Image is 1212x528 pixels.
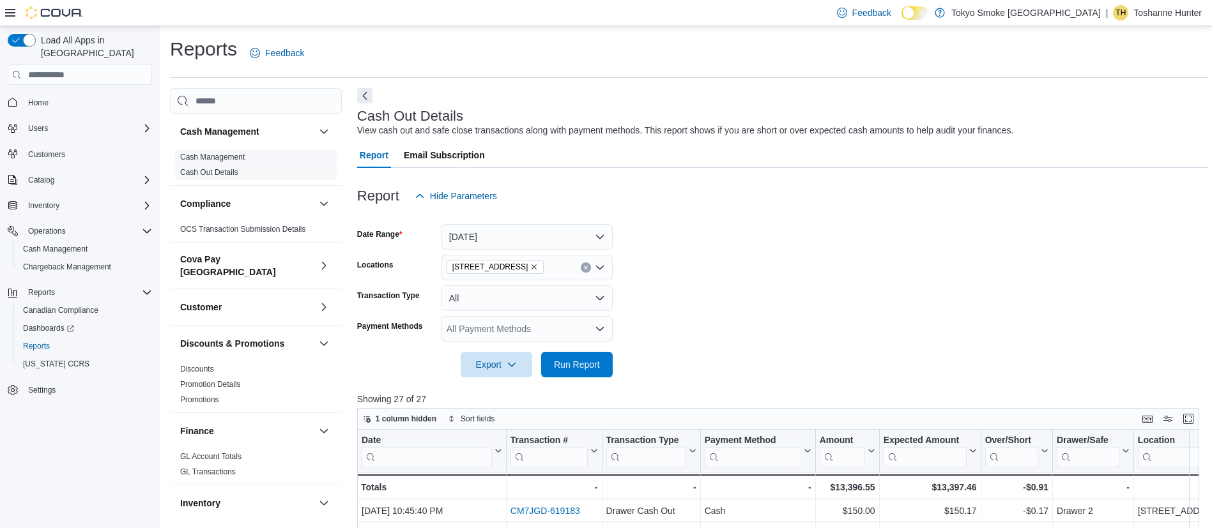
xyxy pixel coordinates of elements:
button: Export [461,352,532,377]
h3: Cova Pay [GEOGRAPHIC_DATA] [180,253,314,278]
span: Inventory [23,198,152,213]
label: Payment Methods [357,321,423,331]
span: Users [23,121,152,136]
button: Reports [3,283,157,301]
button: All [441,285,613,311]
label: Date Range [357,229,403,239]
div: Transaction # URL [510,435,588,467]
span: OCS Transaction Submission Details [180,224,306,234]
div: Cash Management [170,149,342,185]
h3: Cash Management [180,125,259,138]
span: Catalog [28,175,54,185]
p: Tokyo Smoke [GEOGRAPHIC_DATA] [951,5,1101,20]
span: [US_STATE] CCRS [23,359,89,369]
span: Cash Management [18,241,152,257]
button: [DATE] [441,224,613,250]
span: Promotion Details [180,379,241,389]
span: Reports [23,285,152,300]
span: Catalog [23,172,152,188]
button: [US_STATE] CCRS [13,355,157,373]
button: Finance [316,423,332,439]
button: Sort fields [443,411,500,426]
div: Drawer/Safe [1057,435,1119,447]
button: Customer [316,299,332,315]
button: Amount [819,435,875,467]
div: $13,397.46 [883,479,976,495]
button: Cash Management [316,124,332,139]
label: Transaction Type [357,290,420,301]
div: - [704,479,811,495]
span: Settings [23,382,152,398]
h3: Compliance [180,197,231,210]
h3: Finance [180,425,214,437]
button: Catalog [23,172,59,188]
span: Reports [28,287,55,298]
span: Cash Out Details [180,167,238,177]
a: [US_STATE] CCRS [18,356,95,372]
button: Run Report [541,352,613,377]
div: Drawer Cash Out [606,504,696,519]
span: Operations [28,226,66,236]
span: 1 column hidden [376,414,436,424]
span: Canadian Compliance [18,303,152,318]
button: Expected Amount [883,435,976,467]
button: Customers [3,145,157,163]
div: Location [1138,435,1200,467]
button: Finance [180,425,314,437]
div: Payment Method [704,435,801,447]
div: Payment Method [704,435,801,467]
button: Chargeback Management [13,258,157,276]
button: Cash Management [13,240,157,258]
button: Compliance [316,196,332,211]
button: Cova Pay [GEOGRAPHIC_DATA] [316,258,332,273]
div: $150.17 [883,504,976,519]
div: Compliance [170,222,342,242]
span: Reports [23,341,50,351]
div: $13,396.55 [819,479,875,495]
div: Transaction Type [606,435,686,447]
button: Enter fullscreen [1181,411,1196,426]
a: Dashboards [18,321,79,336]
div: Expected Amount [883,435,966,447]
a: Customers [23,147,70,162]
a: CM7JGD-619183 [510,506,580,517]
a: OCS Transaction Submission Details [180,225,306,234]
button: Inventory [23,198,65,213]
a: Feedback [245,40,309,66]
button: Hide Parameters [410,183,502,209]
span: Hide Parameters [430,190,497,202]
button: Reports [23,285,60,300]
div: Transaction Type [606,435,686,467]
button: Transaction Type [606,435,696,467]
p: Showing 27 of 27 [357,393,1208,405]
button: Users [23,121,53,136]
button: Inventory [180,497,314,509]
div: Amount [819,435,864,467]
button: Location [1138,435,1211,467]
a: Discounts [180,365,214,373]
button: Discounts & Promotions [180,337,314,350]
a: Reports [18,338,55,354]
div: Amount [819,435,864,447]
a: Promotions [180,395,219,404]
div: Cash [704,504,811,519]
span: Feedback [852,6,891,19]
span: Run Report [554,358,600,371]
div: [DATE] 10:45:40 PM [362,504,502,519]
div: Discounts & Promotions [170,361,342,412]
span: GL Account Totals [180,451,242,462]
button: Transaction # [510,435,598,467]
div: - [1138,479,1211,495]
button: Open list of options [595,324,605,334]
h3: Cash Out Details [357,109,463,124]
span: 450 Yonge St [447,260,544,274]
button: Payment Method [704,435,811,467]
button: Catalog [3,171,157,189]
button: Cash Management [180,125,314,138]
button: Canadian Compliance [13,301,157,319]
button: 1 column hidden [358,411,441,426]
div: Expected Amount [883,435,966,467]
span: Users [28,123,48,133]
div: Location [1138,435,1200,447]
